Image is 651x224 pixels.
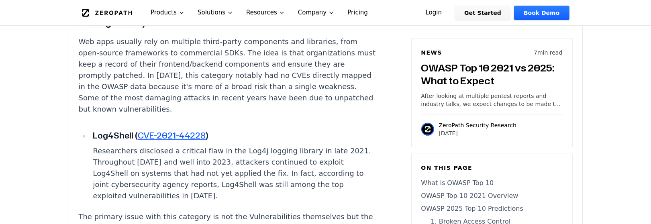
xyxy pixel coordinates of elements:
img: ZeroPath Security Research [421,123,434,136]
p: Web apps usually rely on multiple third-party components and libraries, from open-source framewor... [79,36,378,115]
a: What is OWASP Top 10 [421,178,563,188]
h6: News [421,49,442,57]
p: 7 min read [534,49,562,57]
a: Get Started [455,6,511,20]
a: CVE-2021-44228 [138,130,206,141]
p: After looking at multiple pentest reports and industry talks, we expect changes to be made to OWA... [421,92,563,108]
h3: OWASP Top 10 2021 vs 2025: What to Expect [421,61,563,87]
p: ZeroPath Security Research [439,121,517,129]
h6: On this page [421,164,563,172]
a: OWASP Top 10 2021 Overview [421,191,563,201]
p: Researchers disclosed a critical flaw in the Log4j logging library in late 2021. Throughout [DATE... [93,145,377,202]
a: Login [416,6,452,20]
p: [DATE] [439,129,517,137]
a: Book Demo [514,6,569,20]
h4: Log4Shell ( ) [93,129,377,142]
a: OWASP 2025 Top 10 Predictions [421,204,563,214]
